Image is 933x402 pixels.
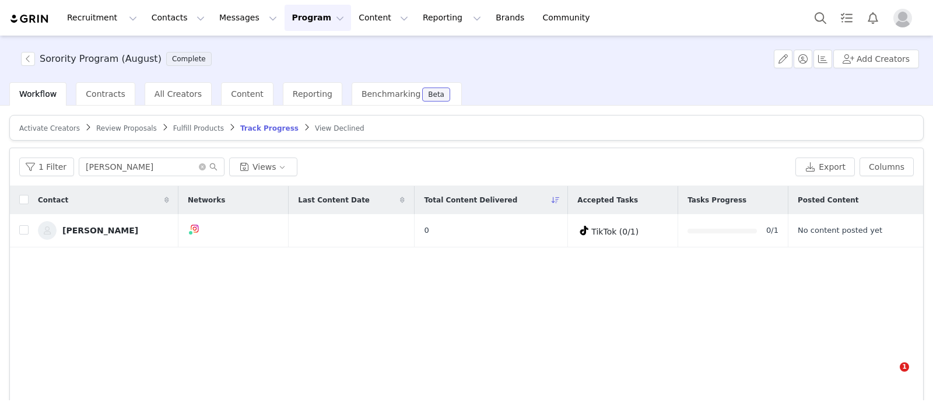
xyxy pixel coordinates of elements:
span: 1 [900,362,909,372]
button: Export [795,158,855,176]
span: Last Content Date [298,195,370,205]
button: Recruitment [60,5,144,31]
span: Track Progress [240,124,299,132]
span: Contact [38,195,68,205]
span: Review Proposals [96,124,157,132]
div: Beta [428,91,444,98]
a: Tasks [834,5,860,31]
button: Profile [886,9,924,27]
button: Reporting [416,5,488,31]
span: Complete [166,52,212,66]
button: Program [285,5,351,31]
input: Search... [79,158,225,176]
span: Networks [188,195,225,205]
img: 65fc3eeb-7ee5-4381-8130-ac4b606d6eba--s.jpg [38,221,57,240]
button: Search [808,5,833,31]
button: Views [229,158,297,176]
span: Fulfill Products [173,124,224,132]
span: 0 [424,225,429,236]
span: Posted Content [798,195,859,205]
span: [object Object] [21,52,216,66]
span: Benchmarking [362,89,420,99]
button: Messages [212,5,284,31]
span: All Creators [155,89,202,99]
iframe: Intercom live chat [876,362,904,390]
a: Community [536,5,602,31]
span: Contracts [86,89,125,99]
span: Total Content Delivered [424,195,517,205]
span: TikTok (0/1) [591,227,639,236]
i: icon: search [209,163,218,171]
button: 1 Filter [19,158,74,176]
img: grin logo [9,13,50,25]
a: [PERSON_NAME] [38,221,169,240]
button: Add Creators [833,50,919,68]
img: placeholder-profile.jpg [893,9,912,27]
span: Accepted Tasks [577,195,638,205]
span: Workflow [19,89,57,99]
button: Columns [860,158,914,176]
i: icon: close-circle [199,163,206,170]
img: instagram.svg [190,224,199,233]
span: Reporting [293,89,332,99]
button: Content [352,5,415,31]
div: [PERSON_NAME] [62,226,138,235]
a: Brands [489,5,535,31]
button: Notifications [860,5,886,31]
button: Contacts [145,5,212,31]
a: 0/1 [766,225,778,237]
span: Content [231,89,264,99]
span: View Declined [315,124,364,132]
span: Tasks Progress [688,195,746,205]
h3: Sorority Program (August) [40,52,162,66]
span: Activate Creators [19,124,80,132]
